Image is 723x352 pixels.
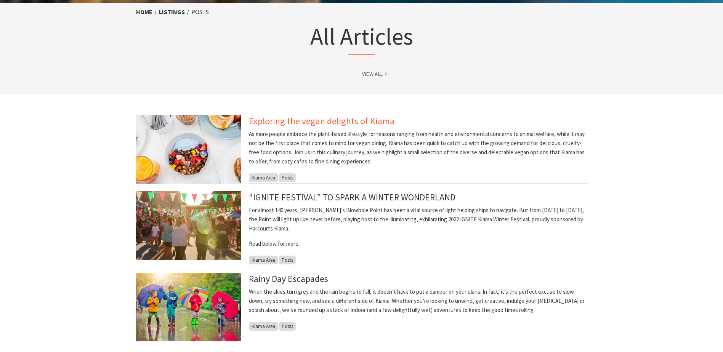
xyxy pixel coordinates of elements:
[136,8,152,16] a: Home
[279,256,296,264] span: Posts
[249,115,394,127] a: Exploring the vegan delights of Kiama
[362,70,386,78] a: View All
[249,191,455,203] a: “IGNITE FESTIVAL” TO SPARK A WINTER WONDERLAND
[249,239,587,248] p: Read below for more:
[279,322,296,331] span: Posts
[249,130,587,166] p: As more people embrace the plant-based lifestyle for reasons ranging from health and environmenta...
[249,256,278,264] span: Kiama Area
[136,273,241,341] img: Rainy Days in the Kiama Region
[249,322,278,331] span: Kiama Area
[191,7,209,17] li: Posts
[249,206,587,233] p: For almost 140 years, [PERSON_NAME]’s Blowhole Point has been a vital source of light helping shi...
[249,287,587,315] p: When the skies turn grey and the rain begins to fall, it doesn’t have to put a damper on your pla...
[159,8,185,16] a: listings
[279,173,296,182] span: Posts
[249,273,328,285] a: Rainy Day Escapades
[310,21,413,55] h1: All Articles
[249,173,278,182] span: Kiama Area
